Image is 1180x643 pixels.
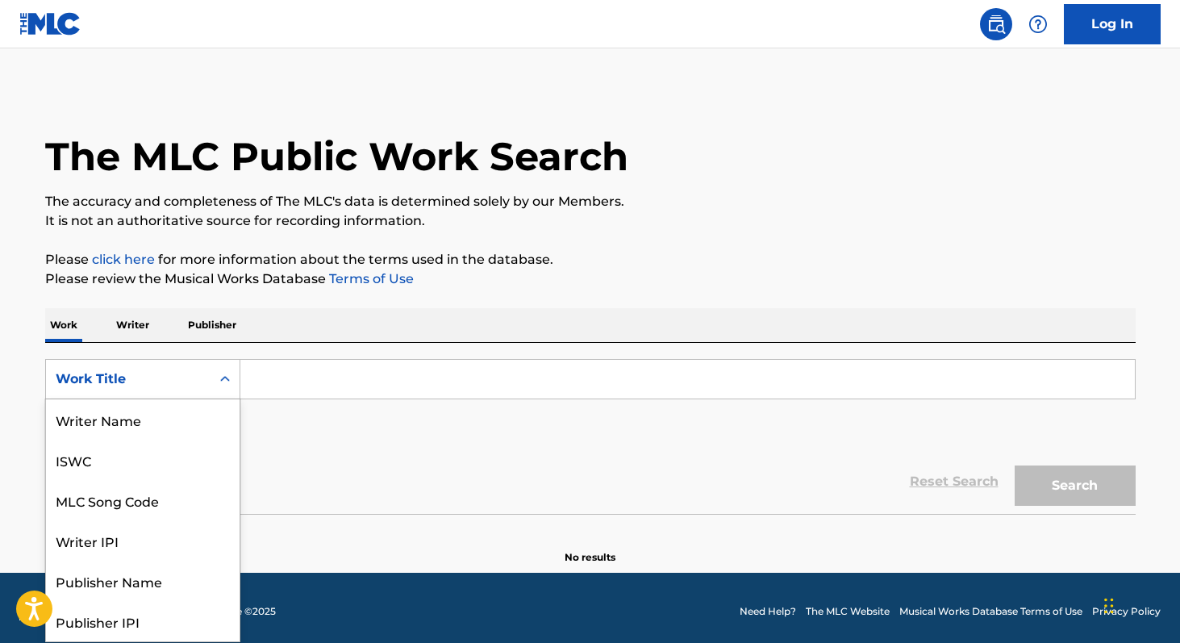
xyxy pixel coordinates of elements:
[806,604,890,619] a: The MLC Website
[45,269,1136,289] p: Please review the Musical Works Database
[92,252,155,267] a: click here
[899,604,1082,619] a: Musical Works Database Terms of Use
[183,308,241,342] p: Publisher
[45,250,1136,269] p: Please for more information about the terms used in the database.
[1028,15,1048,34] img: help
[45,359,1136,514] form: Search Form
[1022,8,1054,40] div: Help
[1092,604,1161,619] a: Privacy Policy
[19,12,81,35] img: MLC Logo
[1104,582,1114,630] div: Drag
[986,15,1006,34] img: search
[45,308,82,342] p: Work
[740,604,796,619] a: Need Help?
[46,399,240,440] div: Writer Name
[46,561,240,601] div: Publisher Name
[45,132,628,181] h1: The MLC Public Work Search
[1064,4,1161,44] a: Log In
[980,8,1012,40] a: Public Search
[46,440,240,480] div: ISWC
[56,370,201,389] div: Work Title
[46,480,240,520] div: MLC Song Code
[326,271,414,286] a: Terms of Use
[1099,566,1180,643] iframe: Chat Widget
[45,211,1136,231] p: It is not an authoritative source for recording information.
[45,192,1136,211] p: The accuracy and completeness of The MLC's data is determined solely by our Members.
[111,308,154,342] p: Writer
[565,531,615,565] p: No results
[46,601,240,641] div: Publisher IPI
[46,520,240,561] div: Writer IPI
